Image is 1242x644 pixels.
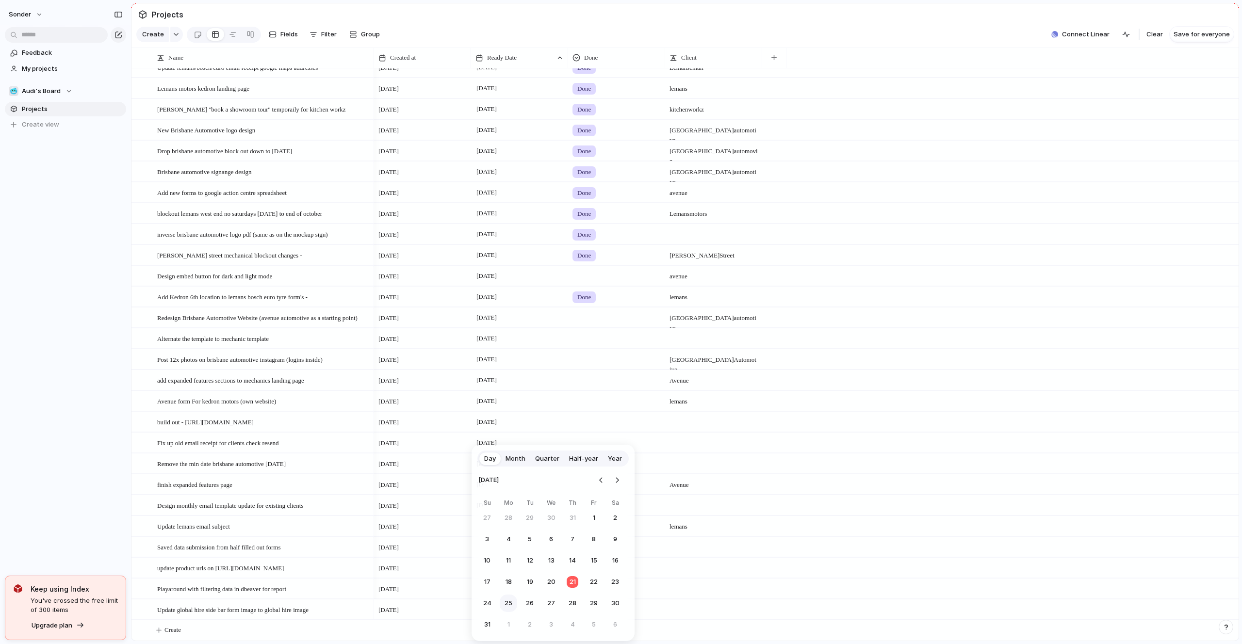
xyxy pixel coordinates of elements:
button: Thursday, September 4th, 2025 [564,616,581,633]
button: Friday, August 8th, 2025 [585,531,603,548]
button: Friday, August 29th, 2025 [585,595,603,612]
button: Monday, August 18th, 2025 [500,573,517,591]
button: Saturday, August 23rd, 2025 [606,573,624,591]
button: Wednesday, August 27th, 2025 [542,595,560,612]
button: Saturday, August 9th, 2025 [606,531,624,548]
span: Quarter [535,454,559,464]
button: Sunday, August 17th, 2025 [478,573,496,591]
button: Monday, August 4th, 2025 [500,531,517,548]
button: Saturday, August 2nd, 2025 [606,509,624,527]
button: Monday, September 1st, 2025 [500,616,517,633]
button: Tuesday, August 12th, 2025 [521,552,539,569]
button: Tuesday, August 26th, 2025 [521,595,539,612]
th: Sunday [478,499,496,509]
span: Half-year [569,454,598,464]
button: Thursday, August 14th, 2025 [564,552,581,569]
button: Tuesday, July 29th, 2025 [521,509,539,527]
button: Quarter [530,451,564,467]
th: Saturday [606,499,624,509]
table: August 2025 [478,499,624,633]
button: Sunday, August 31st, 2025 [478,616,496,633]
button: Wednesday, July 30th, 2025 [542,509,560,527]
button: Go to the Next Month [610,473,624,487]
button: Year [603,451,627,467]
button: Friday, September 5th, 2025 [585,616,603,633]
span: [DATE] [478,469,499,491]
th: Monday [500,499,517,509]
button: Monday, August 25th, 2025 [500,595,517,612]
button: Wednesday, August 13th, 2025 [542,552,560,569]
th: Thursday [564,499,581,509]
button: Go to the Previous Month [594,473,608,487]
button: Friday, August 1st, 2025 [585,509,603,527]
button: Sunday, August 24th, 2025 [478,595,496,612]
button: Wednesday, August 6th, 2025 [542,531,560,548]
button: Sunday, August 3rd, 2025 [478,531,496,548]
button: Tuesday, August 19th, 2025 [521,573,539,591]
button: Friday, August 15th, 2025 [585,552,603,569]
th: Wednesday [542,499,560,509]
span: Day [484,454,496,464]
button: Half-year [564,451,603,467]
th: Tuesday [521,499,539,509]
button: Thursday, July 31st, 2025 [564,509,581,527]
button: Saturday, August 16th, 2025 [606,552,624,569]
button: Day [479,451,501,467]
button: Today, Thursday, August 21st, 2025 [564,573,581,591]
span: Month [506,454,525,464]
button: Saturday, August 30th, 2025 [606,595,624,612]
button: Month [501,451,530,467]
button: Wednesday, August 20th, 2025 [542,573,560,591]
button: Monday, July 28th, 2025 [500,509,517,527]
span: Year [608,454,622,464]
button: Thursday, August 7th, 2025 [564,531,581,548]
button: Monday, August 11th, 2025 [500,552,517,569]
button: Sunday, July 27th, 2025 [478,509,496,527]
th: Friday [585,499,603,509]
button: Saturday, September 6th, 2025 [606,616,624,633]
button: Tuesday, September 2nd, 2025 [521,616,539,633]
button: Thursday, August 28th, 2025 [564,595,581,612]
button: Tuesday, August 5th, 2025 [521,531,539,548]
button: Friday, August 22nd, 2025 [585,573,603,591]
button: Wednesday, September 3rd, 2025 [542,616,560,633]
button: Sunday, August 10th, 2025 [478,552,496,569]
